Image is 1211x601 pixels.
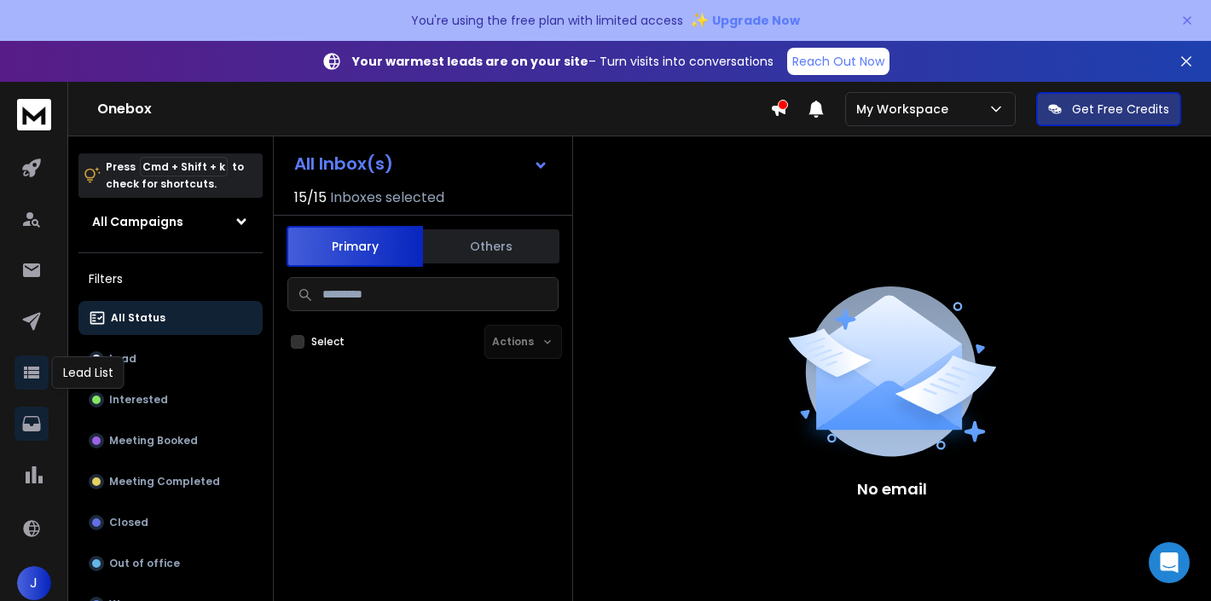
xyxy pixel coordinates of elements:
[109,475,220,488] p: Meeting Completed
[106,159,244,193] p: Press to check for shortcuts.
[78,383,263,417] button: Interested
[78,424,263,458] button: Meeting Booked
[92,213,183,230] h1: All Campaigns
[690,3,800,38] button: ✨Upgrade Now
[97,99,770,119] h1: Onebox
[294,155,393,172] h1: All Inbox(s)
[78,465,263,499] button: Meeting Completed
[140,157,228,176] span: Cmd + Shift + k
[52,356,125,389] div: Lead List
[109,352,136,366] p: Lead
[109,434,198,448] p: Meeting Booked
[287,226,423,267] button: Primary
[423,228,559,265] button: Others
[311,335,345,349] label: Select
[109,557,180,570] p: Out of office
[111,311,165,325] p: All Status
[1036,92,1181,126] button: Get Free Credits
[792,53,884,70] p: Reach Out Now
[78,546,263,581] button: Out of office
[281,147,562,181] button: All Inbox(s)
[1149,542,1190,583] div: Open Intercom Messenger
[78,267,263,291] h3: Filters
[690,9,709,32] span: ✨
[17,99,51,130] img: logo
[712,12,800,29] span: Upgrade Now
[78,205,263,239] button: All Campaigns
[1072,101,1169,118] p: Get Free Credits
[78,506,263,540] button: Closed
[109,516,148,529] p: Closed
[330,188,444,208] h3: Inboxes selected
[294,188,327,208] span: 15 / 15
[857,477,927,501] p: No email
[109,393,168,407] p: Interested
[17,566,51,600] button: J
[352,53,774,70] p: – Turn visits into conversations
[352,53,588,70] strong: Your warmest leads are on your site
[787,48,889,75] a: Reach Out Now
[411,12,683,29] p: You're using the free plan with limited access
[78,301,263,335] button: All Status
[856,101,955,118] p: My Workspace
[78,342,263,376] button: Lead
